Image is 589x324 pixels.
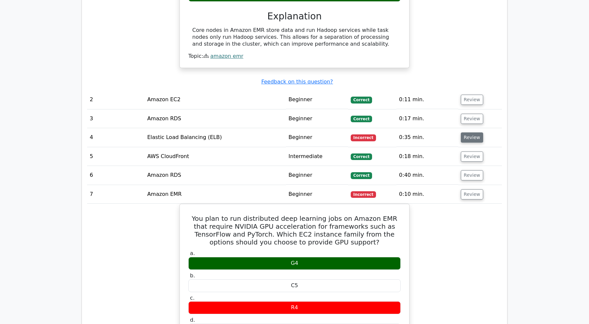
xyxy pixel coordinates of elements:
td: Amazon EC2 [145,90,286,109]
td: Intermediate [286,147,348,166]
span: Correct [351,153,372,160]
span: Incorrect [351,191,376,198]
td: 5 [87,147,145,166]
td: Beginner [286,185,348,204]
button: Review [461,95,483,105]
td: 3 [87,109,145,128]
td: Beginner [286,109,348,128]
span: Correct [351,172,372,179]
td: AWS CloudFront [145,147,286,166]
td: Beginner [286,90,348,109]
td: Amazon RDS [145,109,286,128]
button: Review [461,151,483,162]
td: Elastic Load Balancing (ELB) [145,128,286,147]
button: Review [461,189,483,199]
td: Amazon RDS [145,166,286,185]
td: 0:40 min. [396,166,458,185]
td: 0:10 min. [396,185,458,204]
a: amazon emr [210,53,244,59]
div: Core nodes in Amazon EMR store data and run Hadoop services while task nodes only run Hadoop serv... [192,27,397,47]
td: 0:18 min. [396,147,458,166]
span: c. [190,295,195,301]
td: Beginner [286,166,348,185]
td: Amazon EMR [145,185,286,204]
h3: Explanation [192,11,397,22]
td: 6 [87,166,145,185]
td: 2 [87,90,145,109]
span: d. [190,317,195,323]
a: Feedback on this question? [261,79,333,85]
td: Beginner [286,128,348,147]
button: Review [461,170,483,180]
td: 0:17 min. [396,109,458,128]
td: 7 [87,185,145,204]
div: Topic: [188,53,401,60]
span: b. [190,272,195,279]
div: R4 [188,301,401,314]
span: Correct [351,116,372,122]
div: C5 [188,279,401,292]
td: 4 [87,128,145,147]
td: 0:35 min. [396,128,458,147]
span: Correct [351,97,372,103]
h5: You plan to run distributed deep learning jobs on Amazon EMR that require NVIDIA GPU acceleration... [188,215,401,246]
button: Review [461,114,483,124]
td: 0:11 min. [396,90,458,109]
span: a. [190,250,195,256]
button: Review [461,132,483,143]
div: G4 [188,257,401,270]
span: Incorrect [351,134,376,141]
